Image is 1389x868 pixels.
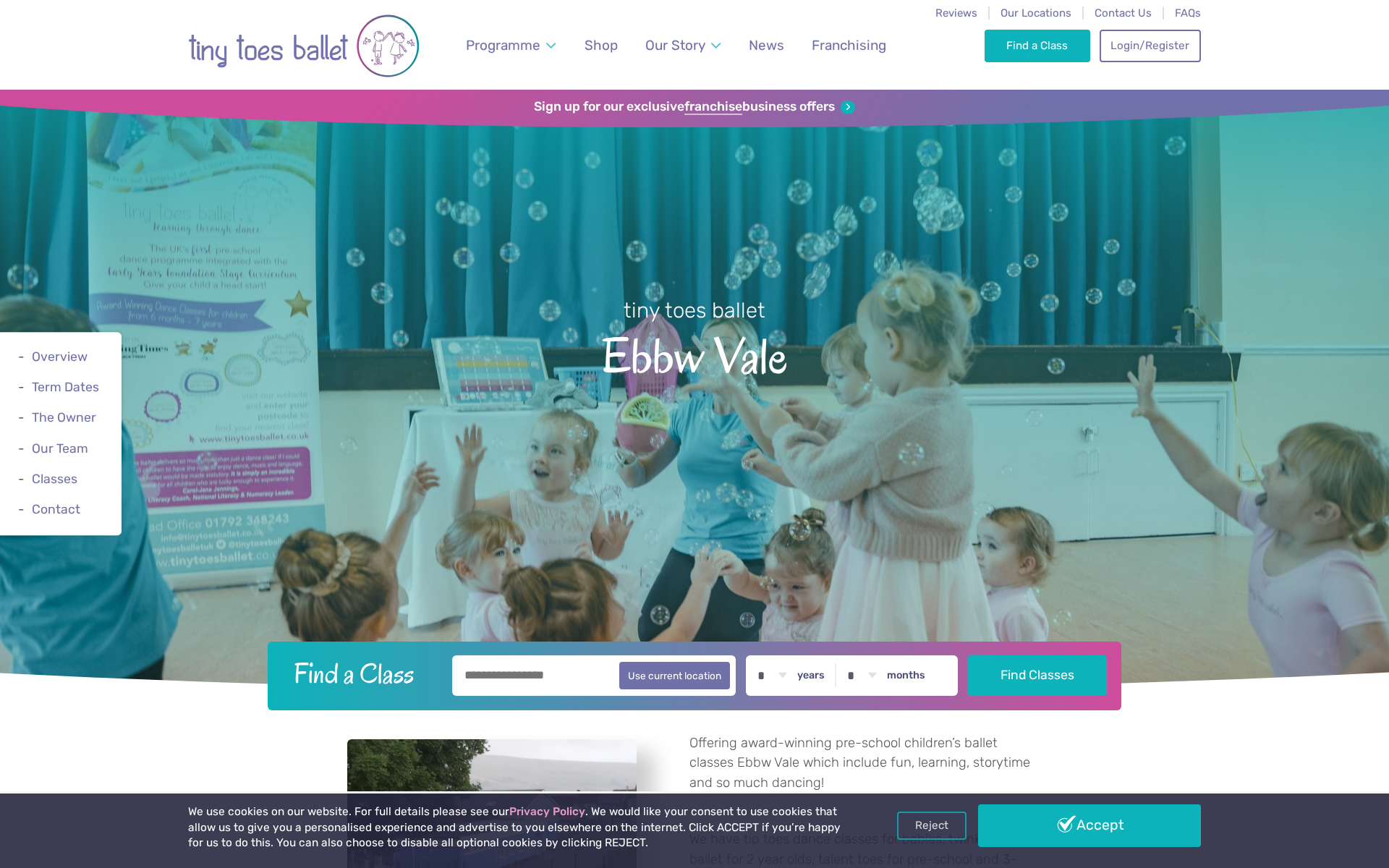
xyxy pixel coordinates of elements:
[32,349,88,364] a: Overview
[1001,7,1071,20] a: Our Locations
[985,30,1091,61] a: Find a Class
[689,733,1042,793] p: Offering award-winning pre-school children’s ballet classes Ebbw Vale which include fun, learning...
[978,804,1201,846] a: Accept
[32,380,99,394] a: Term Dates
[887,669,925,682] label: months
[578,28,625,62] a: Shop
[509,805,585,818] a: Privacy Policy
[812,37,886,54] span: Franchising
[466,37,540,54] span: Programme
[188,9,420,82] img: tiny toes ballet
[749,37,784,54] span: News
[534,99,854,115] a: Sign up for our exclusivefranchisebusiness offers
[188,804,846,851] p: We use cookies on our website. For full details please see our . We would like your consent to us...
[805,28,893,62] a: Franchising
[32,411,96,425] a: The Owner
[32,441,88,456] a: Our Team
[797,669,825,682] label: years
[968,655,1108,696] button: Find Classes
[935,7,977,20] a: Reviews
[1175,7,1201,20] a: FAQs
[624,298,765,323] small: tiny toes ballet
[459,28,563,62] a: Programme
[1095,7,1152,20] a: Contact Us
[1100,30,1201,61] a: Login/Register
[742,28,791,62] a: News
[684,99,742,115] strong: franchise
[282,655,443,692] h2: Find a Class
[585,37,618,54] span: Shop
[619,662,730,689] button: Use current location
[639,28,728,62] a: Our Story
[32,472,77,486] a: Classes
[32,502,80,516] a: Contact
[897,812,967,839] a: Reject
[25,325,1364,383] span: Ebbw Vale
[645,37,705,54] span: Our Story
